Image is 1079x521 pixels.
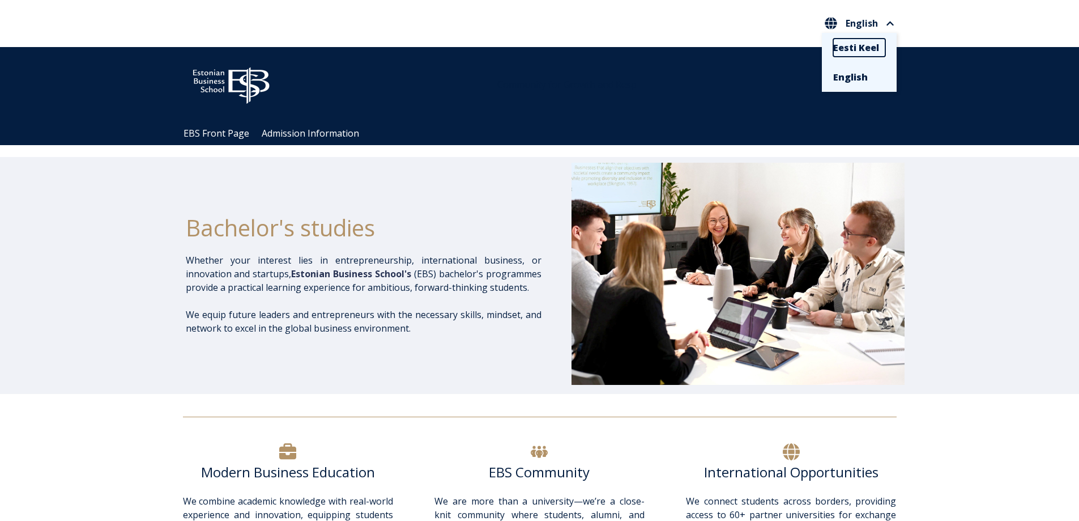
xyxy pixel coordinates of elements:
[434,464,645,481] h6: EBS Community
[262,127,359,139] a: Admission Information
[183,464,393,481] h6: Modern Business Education
[183,58,279,107] img: ebs_logo2016_white
[572,163,905,385] img: Bachelor's at EBS
[846,19,878,28] span: English
[186,214,541,242] h1: Bachelor's studies
[833,68,885,86] a: English
[686,464,896,481] h6: International Opportunities
[186,308,541,335] p: We equip future leaders and entrepreneurs with the necessary skills, mindset, and network to exce...
[186,253,541,294] p: Whether your interest lies in entrepreneurship, international business, or innovation and startup...
[184,127,249,139] a: EBS Front Page
[497,78,637,91] span: Community for Growth and Resp
[822,14,897,32] button: English
[833,39,885,57] a: Eesti Keel
[822,14,897,33] nav: Select your language
[291,268,411,280] span: Estonian Business School's
[177,122,914,145] div: Navigation Menu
